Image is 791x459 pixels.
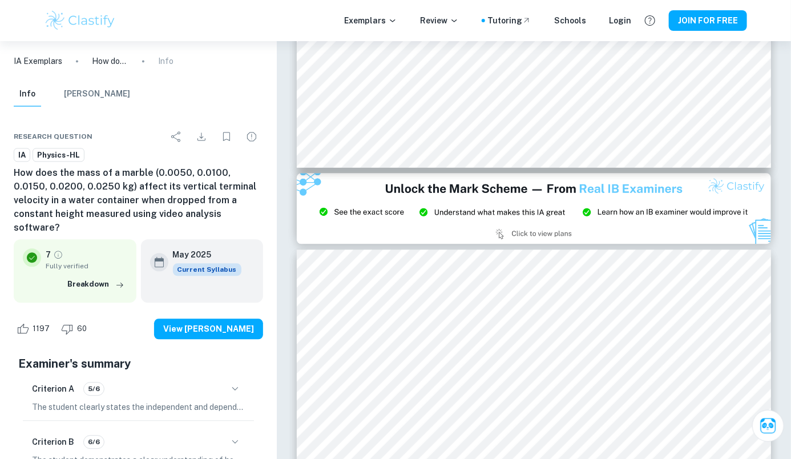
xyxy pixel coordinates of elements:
span: Fully verified [46,261,127,271]
span: 60 [71,323,93,335]
button: JOIN FOR FREE [669,10,747,31]
img: Clastify logo [44,9,116,32]
a: Schools [554,14,586,27]
span: IA [14,150,30,161]
p: Exemplars [344,14,397,27]
h6: May 2025 [173,248,232,261]
a: Login [609,14,631,27]
p: Review [420,14,459,27]
div: Bookmark [215,125,238,148]
a: Physics-HL [33,148,84,162]
button: Help and Feedback [640,11,660,30]
div: Share [165,125,188,148]
div: Download [190,125,213,148]
p: Info [158,55,173,67]
h6: Criterion B [32,436,74,448]
div: Dislike [58,320,93,338]
a: IA [14,148,30,162]
span: Current Syllabus [173,263,241,276]
p: The student clearly states the independent and dependent variables in the research question but t... [32,401,245,413]
div: Report issue [240,125,263,148]
p: How does the mass of a marble (0.0050, 0.0100, 0.0150, 0.0200, 0.0250 kg) affect its vertical ter... [92,55,128,67]
h6: Criterion A [32,382,74,395]
div: This exemplar is based on the current syllabus. Feel free to refer to it for inspiration/ideas wh... [173,263,241,276]
button: Ask Clai [752,410,784,442]
a: IA Exemplars [14,55,62,67]
span: 1197 [26,323,56,335]
span: 5/6 [84,384,104,394]
div: Like [14,320,56,338]
img: Ad [297,173,772,244]
span: Physics-HL [33,150,84,161]
button: Breakdown [64,276,127,293]
p: 7 [46,248,51,261]
button: Info [14,82,41,107]
a: Tutoring [487,14,531,27]
span: 6/6 [84,437,104,447]
span: Research question [14,131,92,142]
button: [PERSON_NAME] [64,82,130,107]
h5: Examiner's summary [18,355,259,372]
h6: How does the mass of a marble (0.0050, 0.0100, 0.0150, 0.0200, 0.0250 kg) affect its vertical ter... [14,166,263,235]
a: Grade fully verified [53,249,63,260]
button: View [PERSON_NAME] [154,319,263,339]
